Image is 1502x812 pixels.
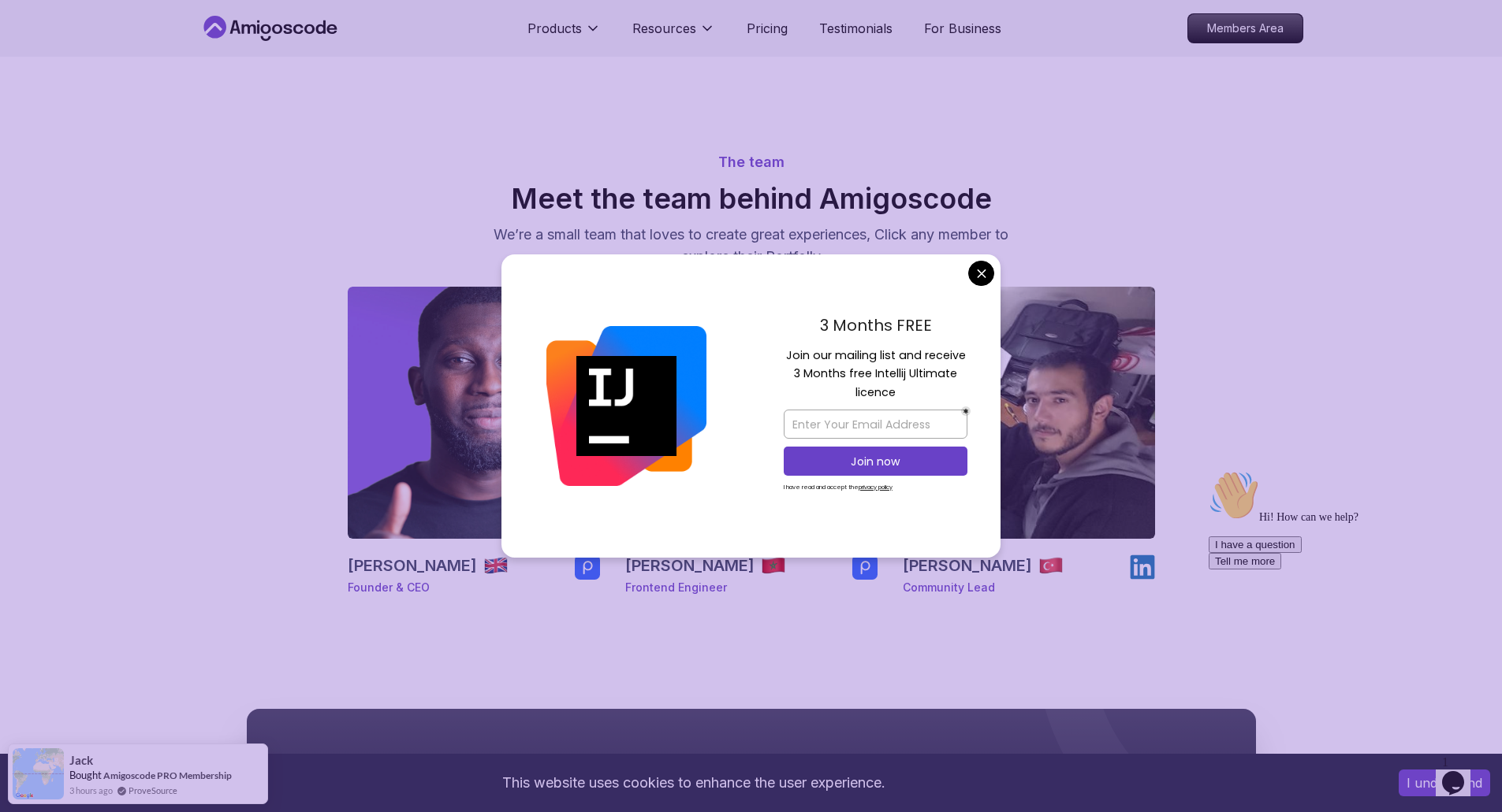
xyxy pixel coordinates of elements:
h3: [PERSON_NAME] [348,554,477,577]
a: Ömer Fadil_team[PERSON_NAME]team member countryCommunity Lead [903,287,1155,608]
img: team member country [761,553,786,578]
img: Ömer Fadil_team [903,287,1155,539]
button: Resources [632,19,715,50]
a: Pricing [747,19,788,38]
h2: Meet the team behind Amigoscode [199,183,1303,214]
a: Nelson Djalo_team[PERSON_NAME]team member countryFounder & CEO [348,287,600,608]
p: The team [199,151,1303,173]
p: Founder & CEO [348,580,509,595]
div: 👋Hi! How can we help?I have a questionTell me more [6,6,290,106]
span: jack [69,754,93,767]
p: We’re a small team that loves to create great experiences, Click any member to explore their Port... [486,224,1016,268]
button: Accept cookies [1399,769,1490,796]
iframe: chat widget [1436,749,1486,796]
button: Products [527,19,601,50]
button: I have a question [6,72,99,89]
img: Nelson Djalo_team [348,287,600,539]
img: provesource social proof notification image [13,748,64,799]
h3: [PERSON_NAME] [903,554,1032,577]
span: 3 hours ago [69,784,113,797]
a: For Business [924,19,1001,38]
p: Community Lead [903,580,1064,595]
a: Amigoscode PRO Membership [103,769,232,781]
p: Resources [632,19,696,38]
img: team member country [1038,553,1064,578]
a: Testimonials [819,19,893,38]
a: Members Area [1187,13,1303,43]
p: Frontend Engineer [625,580,786,595]
img: :wave: [6,6,57,57]
iframe: chat widget [1202,464,1486,741]
button: Tell me more [6,89,79,106]
p: Members Area [1188,14,1303,43]
span: Developers [858,751,1013,786]
img: team member country [483,553,509,578]
span: Bought [69,769,102,781]
h3: [PERSON_NAME] [625,554,755,577]
a: ProveSource [129,784,177,797]
div: This website uses cookies to enhance the user experience. [12,766,1375,800]
span: Hi! How can we help? [6,47,156,59]
p: Products [527,19,582,38]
